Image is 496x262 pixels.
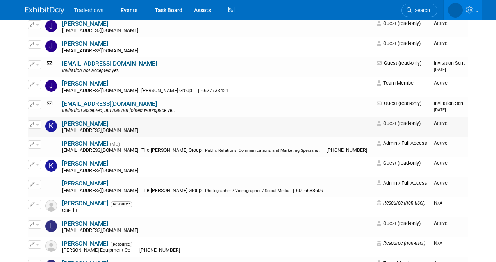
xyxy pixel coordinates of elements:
span: [PHONE_NUMBER] [137,248,182,253]
span: | [293,188,294,193]
a: [PERSON_NAME] [62,180,108,187]
span: Guest (read-only) [377,100,421,106]
span: Guest (read-only) [377,120,421,126]
div: Invitation not accepted yet. [62,68,372,74]
a: [PERSON_NAME] [62,160,108,167]
img: Resource [45,240,57,252]
img: Larry Addkison [45,220,57,232]
span: Cal-Lift [62,208,80,213]
img: Jordan Fleming [45,40,57,52]
span: Resource (non-user) [377,240,425,246]
span: [PERSON_NAME] Equipment Co [62,248,133,253]
span: | [136,248,137,253]
span: Invitation Sent [434,60,465,72]
span: Active [434,120,448,126]
img: ExhibitDay [25,7,64,14]
small: [DATE] [434,67,446,72]
span: | [323,148,325,153]
span: Active [434,180,448,186]
span: | [138,148,139,153]
img: Kay Reynolds [45,140,57,152]
img: Kathyuska Thirwall [45,120,57,132]
div: [EMAIL_ADDRESS][DOMAIN_NAME] [62,48,372,54]
span: Active [434,220,448,226]
span: N/A [434,240,442,246]
span: Photographer / Videographer / Social Media [205,188,289,193]
span: Active [434,160,448,166]
span: The [PERSON_NAME] Group [139,148,204,153]
span: [PERSON_NAME] Group [139,88,194,93]
div: [EMAIL_ADDRESS][DOMAIN_NAME] [62,188,372,194]
span: Admin / Full Access [377,140,427,146]
img: Kevin Fonseca [45,160,57,172]
img: Kirk Walker [45,180,57,192]
span: N/A [434,200,442,206]
span: Public Relations, Communications and Marketing Specialist [205,148,320,153]
span: The [PERSON_NAME] Group [139,188,204,193]
span: 6016688609 [294,188,326,193]
span: Admin / Full Access [377,180,427,186]
span: | [138,88,139,93]
div: [EMAIL_ADDRESS][DOMAIN_NAME] [62,148,372,154]
span: Resource [111,242,132,247]
span: Invitation Sent [434,100,465,112]
span: Guest (read-only) [377,40,421,46]
span: Guest (read-only) [377,220,421,226]
a: [PERSON_NAME] [62,40,108,47]
span: Tradeshows [74,7,103,13]
span: Resource (non-user) [377,200,425,206]
a: [PERSON_NAME] [62,220,108,227]
span: Search [412,7,430,13]
a: Search [401,4,437,17]
span: 6627733421 [199,88,231,93]
span: Active [434,140,448,146]
a: [PERSON_NAME] [62,200,108,207]
a: [PERSON_NAME] [62,240,108,247]
small: [DATE] [434,107,446,112]
span: (Me) [110,141,120,147]
a: [PERSON_NAME] [62,120,108,127]
span: Guest (read-only) [377,160,421,166]
div: [EMAIL_ADDRESS][DOMAIN_NAME] [62,228,372,234]
span: Guest (read-only) [377,20,421,26]
a: [EMAIL_ADDRESS][DOMAIN_NAME] [62,100,157,107]
span: | [138,188,139,193]
span: Active [434,40,448,46]
div: [EMAIL_ADDRESS][DOMAIN_NAME] [62,168,372,174]
span: [PHONE_NUMBER] [325,148,369,153]
a: [PERSON_NAME] [62,20,108,27]
span: Resource [111,201,132,207]
div: [EMAIL_ADDRESS][DOMAIN_NAME] [62,28,372,34]
a: [EMAIL_ADDRESS][DOMAIN_NAME] [62,60,157,67]
img: Jon Denman [45,20,57,32]
div: [EMAIL_ADDRESS][DOMAIN_NAME] [62,128,372,134]
span: Guest (read-only) [377,60,421,66]
div: [EMAIL_ADDRESS][DOMAIN_NAME] [62,88,372,94]
img: Kay Reynolds [448,3,463,18]
span: Active [434,20,448,26]
span: Team Member [377,80,415,86]
a: [PERSON_NAME] [62,80,108,87]
img: Julia Love [45,80,57,92]
span: Active [434,80,448,86]
a: [PERSON_NAME] [62,140,108,147]
span: | [198,88,199,93]
div: Invitation accepted, but has not joined workspace yet. [62,108,372,114]
img: Resource [45,200,57,212]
